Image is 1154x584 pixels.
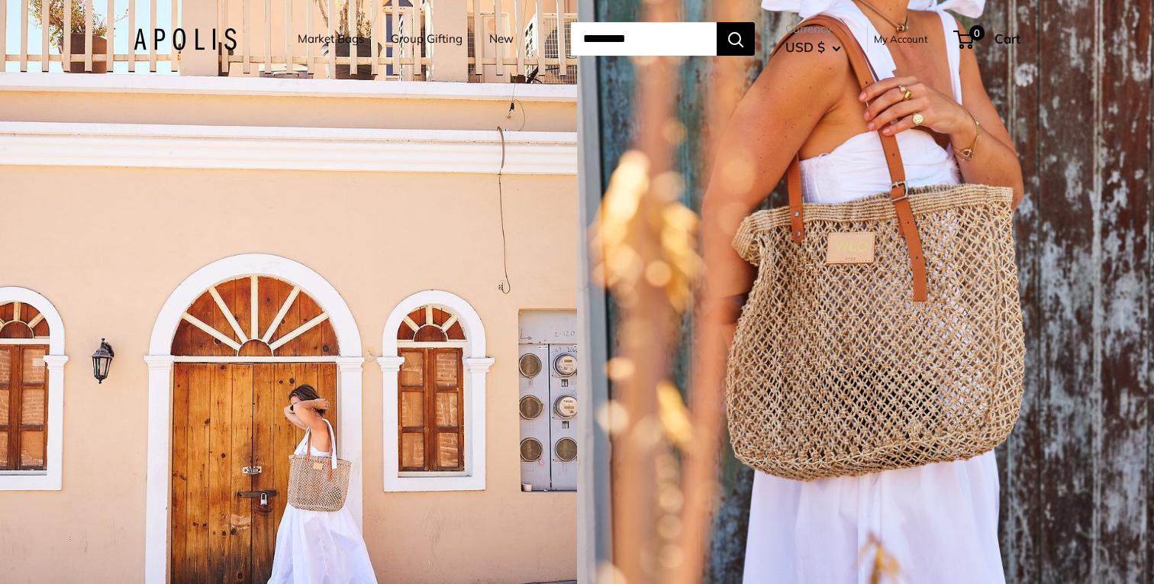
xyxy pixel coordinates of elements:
span: 0 [969,25,985,40]
a: 0 Cart [955,27,1020,51]
img: Apolis [134,28,237,50]
input: Search... [571,22,717,56]
a: Market Bags [298,28,364,50]
a: Group Gifting [391,28,463,50]
button: USD $ [785,35,841,60]
button: Search [717,22,755,56]
span: Cart [994,31,1020,47]
span: Currency [785,18,841,40]
a: My Account [874,30,928,48]
span: USD $ [785,39,825,55]
a: New [489,28,514,50]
